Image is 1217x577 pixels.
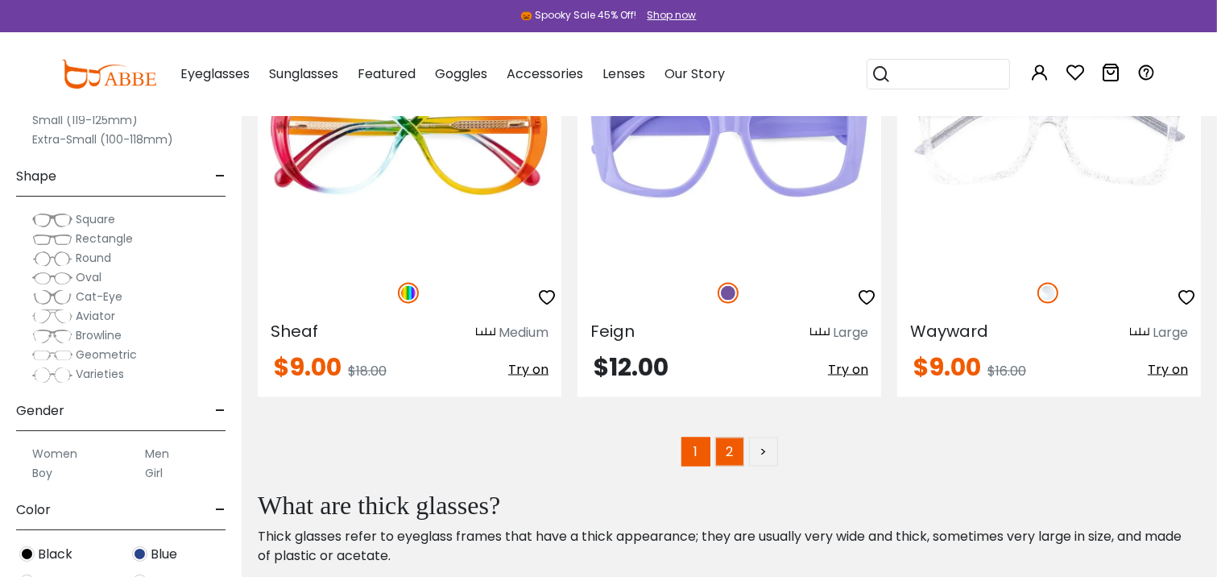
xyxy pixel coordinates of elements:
img: Purple [718,283,739,304]
img: Purple Feign - Plastic ,Universal Bridge Fit [577,12,881,265]
img: Round.png [32,251,72,267]
img: Square.png [32,212,72,228]
span: Shape [16,157,56,196]
span: Cat-Eye [76,288,122,305]
img: Oval.png [32,270,72,286]
img: Fclear Wayward - Acetate,Plastic ,Universal Bridge Fit [897,12,1201,265]
a: > [749,438,778,467]
label: Women [32,444,77,463]
p: Thick glasses refer to eyeglass frames that have a thick appearance; they are usually very wide a... [258,528,1185,567]
h2: What are thick glasses? [258,491,1185,521]
div: Shop now [648,8,697,23]
span: Feign [590,320,635,342]
img: Black [19,546,35,562]
label: Small (119-125mm) [32,110,138,130]
img: Blue [132,546,147,562]
span: Varieties [76,366,124,382]
a: 2 [715,438,744,467]
span: Geometric [76,347,137,363]
img: Multicolor [398,283,419,304]
button: Try on [1148,355,1188,384]
span: - [215,491,226,529]
img: Varieties.png [32,367,72,384]
span: $9.00 [913,350,981,384]
span: Eyeglasses [180,64,250,83]
div: Large [833,323,868,342]
span: Oval [76,269,101,285]
span: Goggles [435,64,487,83]
span: - [215,157,226,196]
span: Gender [16,392,64,430]
img: Rectangle.png [32,231,72,247]
span: Our Story [664,64,725,83]
button: Try on [508,355,548,384]
img: size ruler [476,327,495,339]
button: Try on [828,355,868,384]
span: Square [76,211,115,227]
a: Shop now [640,8,697,22]
span: 1 [681,438,710,467]
span: Wayward [910,320,988,342]
span: $18.00 [348,362,387,380]
div: Large [1153,323,1188,342]
span: Aviator [76,308,115,324]
span: Featured [358,64,416,83]
span: Accessories [507,64,583,83]
img: Multicolor Sheaf - TR ,Universal Bridge Fit [258,12,561,265]
span: Sheaf [271,320,318,342]
label: Men [145,444,169,463]
span: Try on [1148,360,1188,379]
label: Boy [32,463,52,483]
span: Blue [151,545,177,564]
span: Lenses [602,64,645,83]
span: Try on [828,360,868,379]
span: Black [38,545,72,564]
img: abbeglasses.com [61,60,156,89]
span: Try on [508,360,548,379]
img: Geometric.png [32,347,72,363]
span: $12.00 [594,350,669,384]
label: Girl [145,463,163,483]
img: size ruler [1130,327,1149,339]
span: Browline [76,327,122,343]
span: Round [76,250,111,266]
span: - [215,392,226,430]
span: Sunglasses [269,64,338,83]
img: Cat-Eye.png [32,289,72,305]
div: 🎃 Spooky Sale 45% Off! [521,8,637,23]
span: Rectangle [76,230,133,247]
span: Color [16,491,51,529]
span: $16.00 [987,362,1026,380]
label: Extra-Small (100-118mm) [32,130,173,149]
img: size ruler [810,327,830,339]
img: Clear [1037,283,1058,304]
img: Browline.png [32,328,72,344]
img: Aviator.png [32,309,72,325]
div: Medium [499,323,548,342]
span: $9.00 [274,350,342,384]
